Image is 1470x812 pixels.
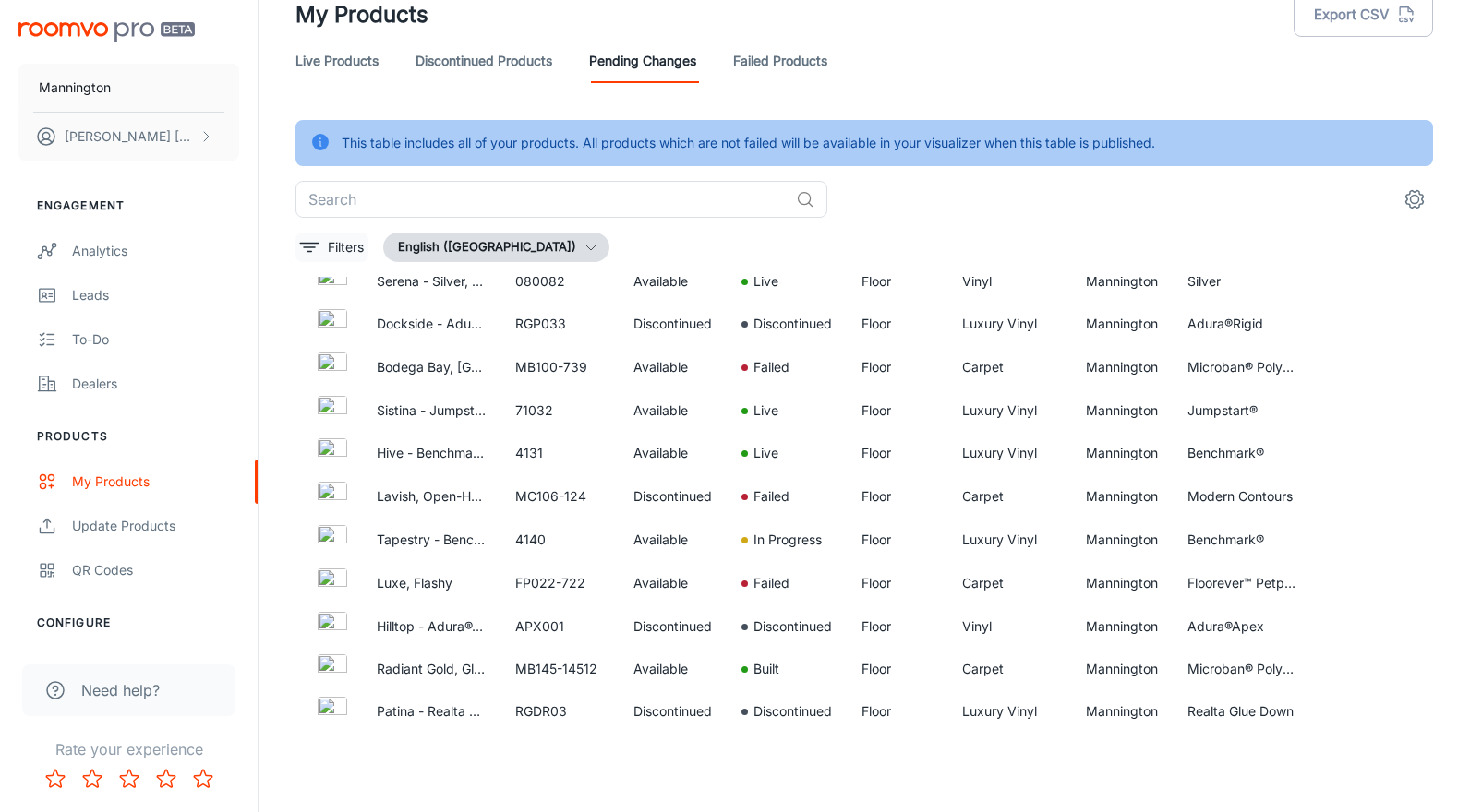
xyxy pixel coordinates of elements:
td: Available [619,519,727,561]
p: Luxe, Flashy [377,573,486,593]
td: Realta Glue Down [1173,690,1311,733]
p: Filters [328,237,364,257]
p: Hilltop - Adura®Apex, Cliffside [377,616,486,637]
p: Discontinued [753,616,832,637]
td: Floor [847,561,947,605]
td: Luxury Vinyl [947,690,1071,733]
p: Patina - Realta Glue Down, Ash [377,701,486,722]
p: Lavish, Open-Handed [377,486,486,507]
div: Dealers [72,374,239,394]
p: Mannington [39,78,111,98]
div: Analytics [72,241,239,261]
p: Dockside - Adura®Rigid, Boardwalk [377,314,486,334]
td: Mannington [1071,474,1173,519]
td: Discontinued [619,605,727,648]
td: Mannington [1071,389,1173,432]
td: Floor [847,733,947,777]
td: Mannington [1071,260,1173,303]
td: 4131 [500,432,619,474]
p: Built [753,659,779,679]
p: Sistina - Jumpstart®, Prairie Beige [377,400,486,421]
td: Mannington [1071,648,1173,690]
td: Carpet [947,733,1071,777]
td: Mannington [1071,432,1173,474]
td: Floor [847,690,947,733]
td: FP022-722 [500,561,619,605]
td: Mannington [1071,605,1173,648]
input: Search [295,181,789,218]
div: My Products [72,472,239,492]
button: Rate 4 star [148,760,185,797]
td: Available [619,432,727,474]
td: RGDR03 [500,690,619,733]
p: Hive - Benchmark®, Honey [377,443,486,463]
td: Adura®Rigid [1173,303,1311,345]
td: Luxury Vinyl [947,432,1071,474]
div: Leads [72,285,239,305]
p: Bodega Bay, [GEOGRAPHIC_DATA] [377,357,486,377]
td: Mannington [1071,690,1173,733]
td: Floor [847,474,947,519]
p: In Progress [753,530,822,550]
td: Available [619,260,727,303]
p: Discontinued [753,314,832,334]
td: RGP033 [500,303,619,345]
td: Available [619,389,727,432]
a: Pending Changes [589,39,696,83]
td: Floor [847,648,947,690]
td: Carpet [947,561,1071,605]
button: [PERSON_NAME] [PERSON_NAME] [18,113,239,161]
div: To-do [72,329,239,350]
td: Luxury Vinyl [947,389,1071,432]
td: MC106-124 [500,474,619,519]
td: 71032 [500,389,619,432]
td: Discontinued [619,474,727,519]
p: Failed [753,573,789,593]
td: MB145-14512 [500,648,619,690]
td: 4140 [500,519,619,561]
td: Luxury Vinyl [947,303,1071,345]
td: Microban® Polyester [1173,345,1311,389]
td: Adura®Apex [1173,605,1311,648]
p: Failed [753,486,789,507]
span: Need help? [81,679,160,701]
div: QR Codes [72,560,239,580]
td: Floor [847,260,947,303]
p: Discontinued [753,701,832,722]
td: Modern Contours [1173,474,1311,519]
a: Live Products [295,39,379,83]
a: Discontinued Products [416,39,552,83]
p: Tapestry - Benchmark®, Linen [377,530,486,550]
p: Failed [753,357,789,377]
td: Vinyl [947,605,1071,648]
td: Microban® Polyester [1173,648,1311,690]
td: Carpet [947,474,1071,519]
button: Rate 3 star [111,760,148,797]
td: Discontinued [619,303,727,345]
td: Vinyl [947,260,1071,303]
div: This table includes all of your products. All products which are not failed will be available in ... [342,125,1155,161]
button: Rate 5 star [185,760,222,797]
button: Rate 2 star [74,760,111,797]
button: settings [1396,181,1433,218]
td: Discontinued [619,690,727,733]
td: Floorever™ Petplus [1173,561,1311,605]
td: Mannington [1071,561,1173,605]
p: Rate your experience [15,738,243,760]
td: Carpet [947,345,1071,389]
p: Live [753,271,778,292]
p: Radiant Gold, Glint [377,659,486,679]
td: Floorever™ Petplus [1173,733,1311,777]
td: Floor [847,605,947,648]
td: Available [619,345,727,389]
td: Benchmark® [1173,519,1311,561]
p: Live [753,400,778,421]
a: Failed Products [733,39,827,83]
td: Floor [847,389,947,432]
td: FP001-966 [500,733,619,777]
p: [PERSON_NAME] [PERSON_NAME] [65,126,195,147]
td: Floor [847,345,947,389]
td: Available [619,648,727,690]
td: Luxury Vinyl [947,519,1071,561]
td: Benchmark® [1173,432,1311,474]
